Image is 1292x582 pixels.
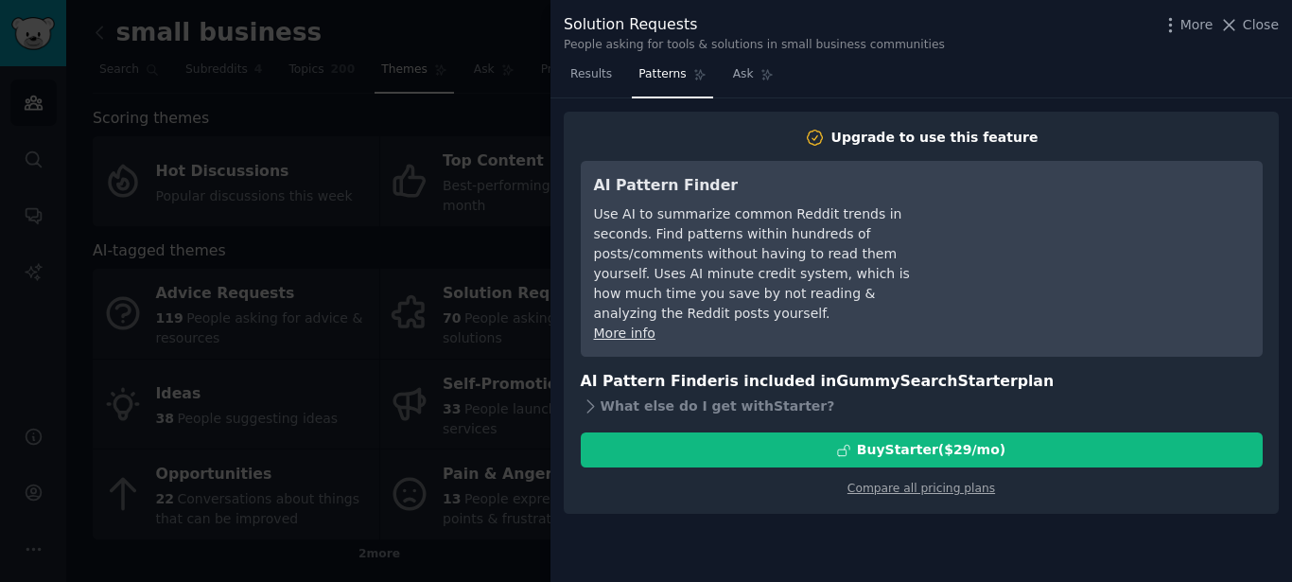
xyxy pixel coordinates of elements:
span: Close [1243,15,1279,35]
button: Close [1219,15,1279,35]
div: Upgrade to use this feature [831,128,1039,148]
div: Use AI to summarize common Reddit trends in seconds. Find patterns within hundreds of posts/comme... [594,204,939,324]
span: GummySearch Starter [836,372,1017,390]
a: Results [564,60,619,98]
div: Solution Requests [564,13,945,37]
span: Patterns [638,66,686,83]
a: Ask [726,60,780,98]
button: More [1161,15,1213,35]
div: People asking for tools & solutions in small business communities [564,37,945,54]
a: Patterns [632,60,712,98]
div: What else do I get with Starter ? [581,393,1263,419]
span: Ask [733,66,754,83]
div: Buy Starter ($ 29 /mo ) [857,440,1005,460]
button: BuyStarter($29/mo) [581,432,1263,467]
a: Compare all pricing plans [847,482,995,495]
span: Results [570,66,612,83]
h3: AI Pattern Finder is included in plan [581,370,1263,394]
iframe: YouTube video player [966,174,1249,316]
a: More info [594,326,655,341]
h3: AI Pattern Finder [594,174,939,198]
span: More [1180,15,1213,35]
